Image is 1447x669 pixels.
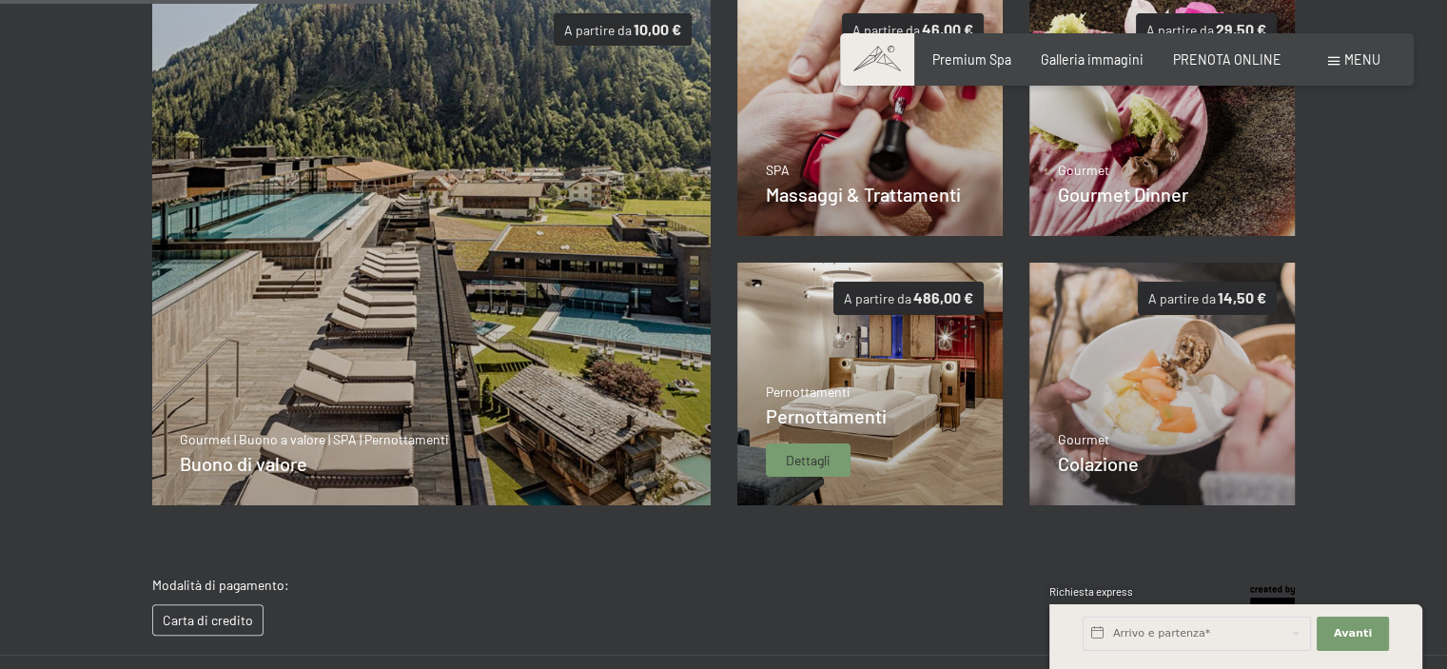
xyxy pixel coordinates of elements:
[1041,51,1144,68] a: Galleria immagini
[932,51,1011,68] a: Premium Spa
[1334,626,1372,641] span: Avanti
[1049,585,1133,598] span: Richiesta express
[1344,51,1380,68] span: Menu
[1317,617,1389,651] button: Avanti
[1173,51,1281,68] a: PRENOTA ONLINE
